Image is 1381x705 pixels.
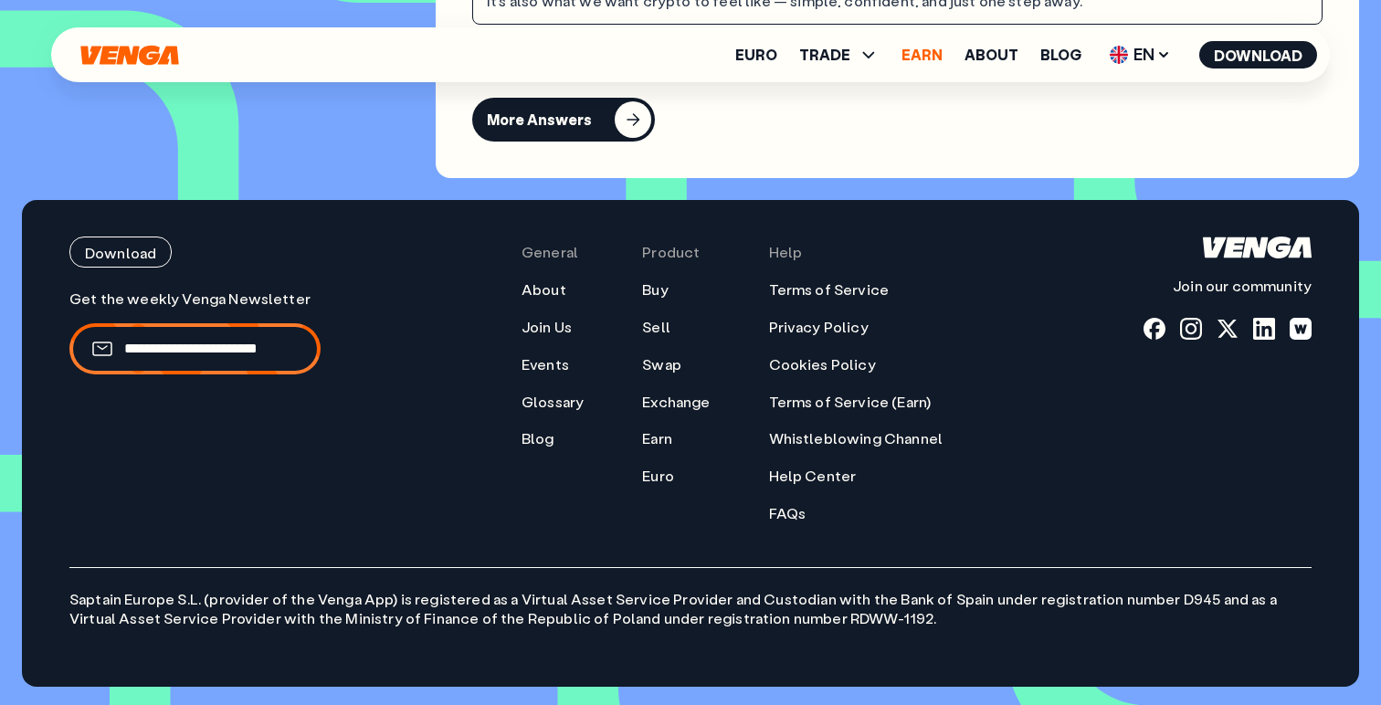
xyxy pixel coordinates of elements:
[1103,40,1177,69] span: EN
[1290,318,1312,340] a: warpcast
[769,429,944,448] a: Whistleblowing Channel
[799,47,850,62] span: TRADE
[69,237,321,268] a: Download
[769,467,857,486] a: Help Center
[642,318,670,337] a: Sell
[1144,277,1312,296] p: Join our community
[522,355,569,374] a: Events
[472,98,655,142] button: More Answers
[1040,47,1081,62] a: Blog
[1110,46,1128,64] img: flag-uk
[965,47,1018,62] a: About
[1217,318,1239,340] a: x
[769,393,932,412] a: Terms of Service (Earn)
[522,280,566,300] a: About
[642,429,672,448] a: Earn
[642,355,681,374] a: Swap
[642,280,668,300] a: Buy
[522,318,572,337] a: Join Us
[769,355,876,374] a: Cookies Policy
[769,280,890,300] a: Terms of Service
[69,567,1312,628] p: Saptain Europe S.L. (provider of the Venga App) is registered as a Virtual Asset Service Provider...
[522,393,584,412] a: Glossary
[642,467,674,486] a: Euro
[522,429,554,448] a: Blog
[769,504,806,523] a: FAQs
[1180,318,1202,340] a: instagram
[799,44,880,66] span: TRADE
[735,47,777,62] a: Euro
[69,289,321,309] p: Get the weekly Venga Newsletter
[1144,318,1165,340] a: fb
[69,237,172,268] button: Download
[487,110,592,129] div: More Answers
[642,243,700,262] span: Product
[1253,318,1275,340] a: linkedin
[769,318,869,337] a: Privacy Policy
[79,45,181,66] svg: Home
[522,243,578,262] span: General
[1199,41,1317,68] button: Download
[901,47,943,62] a: Earn
[1203,237,1312,258] svg: Home
[769,243,803,262] span: Help
[642,393,710,412] a: Exchange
